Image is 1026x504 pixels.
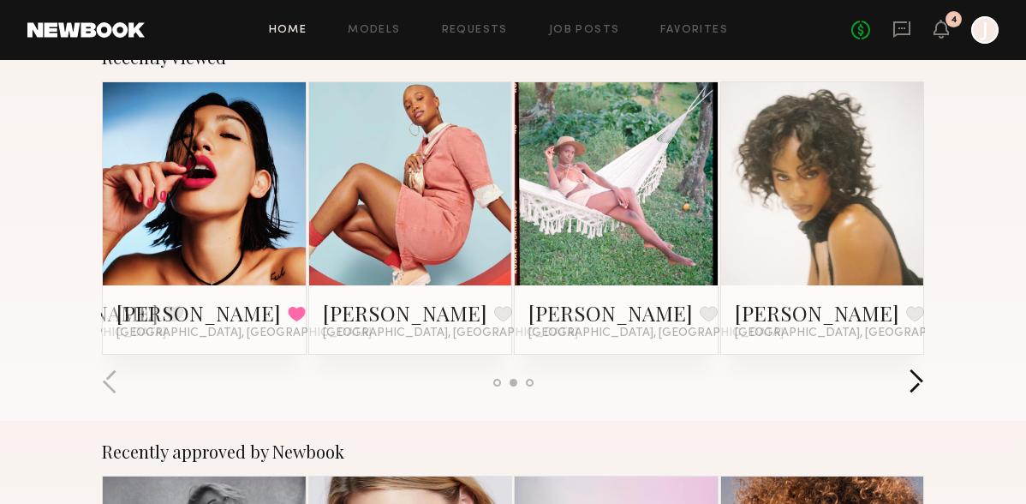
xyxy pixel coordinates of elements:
a: Models [348,25,400,36]
span: [GEOGRAPHIC_DATA], [GEOGRAPHIC_DATA] [323,327,578,340]
a: [PERSON_NAME] [323,299,487,327]
div: Recently approved by Newbook [102,441,924,462]
a: Home [269,25,307,36]
a: Favorites [660,25,728,36]
div: Recently viewed [102,47,924,68]
span: [GEOGRAPHIC_DATA], [GEOGRAPHIC_DATA] [116,327,372,340]
span: [GEOGRAPHIC_DATA], [GEOGRAPHIC_DATA] [735,327,990,340]
a: Job Posts [549,25,620,36]
a: Requests [442,25,508,36]
a: [PERSON_NAME] [528,299,693,327]
a: J [971,16,999,44]
span: [GEOGRAPHIC_DATA], [GEOGRAPHIC_DATA] [528,327,784,340]
div: 4 [951,15,957,25]
a: [PERSON_NAME] [735,299,899,327]
a: [PERSON_NAME] [116,299,281,327]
